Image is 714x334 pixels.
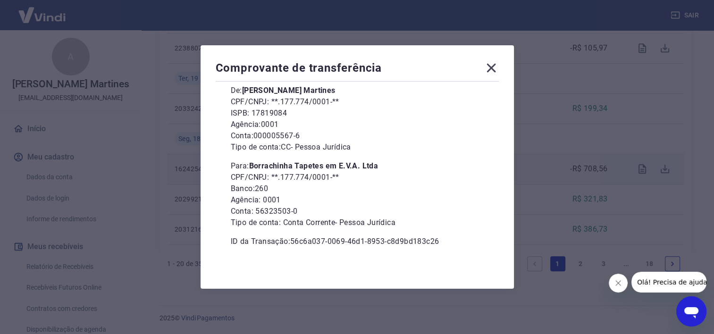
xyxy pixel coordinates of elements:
p: Agência: 0001 [231,194,484,206]
p: Agência: 0001 [231,119,484,130]
b: [PERSON_NAME] Martines [242,86,336,95]
iframe: Fechar mensagem [609,274,628,292]
p: De: [231,85,484,96]
p: Banco: 260 [231,183,484,194]
p: Para: [231,160,484,172]
p: Tipo de conta: Conta Corrente - Pessoa Jurídica [231,217,484,228]
iframe: Botão para abrir a janela de mensagens [676,296,706,326]
p: Conta: 56323503-0 [231,206,484,217]
div: Comprovante de transferência [216,60,499,79]
p: Tipo de conta: CC - Pessoa Jurídica [231,142,484,153]
p: CPF/CNPJ: **.177.774/0001-** [231,96,484,108]
p: ISPB: 17819084 [231,108,484,119]
p: Conta: 000005567-6 [231,130,484,142]
iframe: Mensagem da empresa [631,272,706,292]
span: Olá! Precisa de ajuda? [6,7,79,14]
p: ID da Transação: 56c6a037-0069-46d1-8953-c8d9bd183c26 [231,236,484,247]
p: CPF/CNPJ: **.177.774/0001-** [231,172,484,183]
b: Borrachinha Tapetes em E.V.A. Ltda [249,161,378,170]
